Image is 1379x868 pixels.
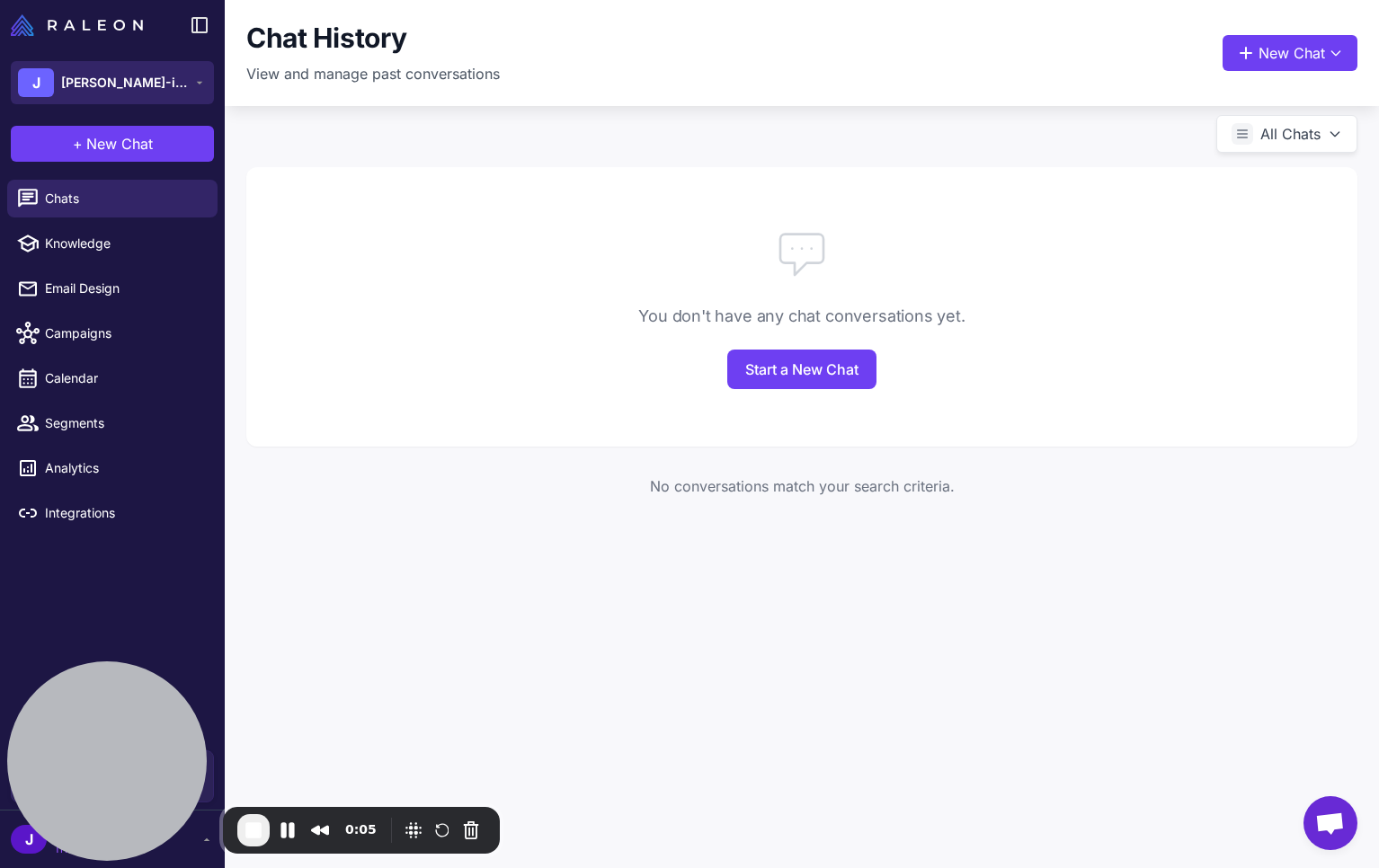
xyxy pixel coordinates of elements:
[61,73,187,93] span: [PERSON_NAME]-install-link-test-store
[246,22,406,56] h1: Chat History
[11,61,214,104] button: J[PERSON_NAME]-install-link-test-store
[7,225,218,262] a: Knowledge
[45,323,203,343] span: Campaigns
[246,63,500,84] p: View and manage past conversations
[11,14,150,36] a: Raleon Logo
[11,14,143,36] img: Raleon Logo
[45,234,203,253] span: Knowledge
[7,449,218,487] a: Analytics
[7,404,218,442] a: Segments
[727,350,876,389] a: Start a New Chat
[7,314,218,352] a: Campaigns
[7,180,218,217] a: Chats
[1216,115,1357,153] button: All Chats
[45,413,203,433] span: Segments
[45,279,203,298] span: Email Design
[86,133,153,155] span: New Chat
[18,68,54,97] div: J
[7,359,218,397] a: Calendar
[11,126,214,162] button: +New Chat
[1223,35,1357,71] button: New Chat
[45,503,203,523] span: Integrations
[246,304,1357,328] div: You don't have any chat conversations yet.
[246,475,1357,497] div: No conversations match your search criteria.
[1303,796,1357,850] div: Open chat
[45,189,203,208] span: Chats
[7,494,218,532] a: Integrations
[45,458,203,478] span: Analytics
[73,133,83,155] span: +
[45,368,203,388] span: Calendar
[7,270,218,307] a: Email Design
